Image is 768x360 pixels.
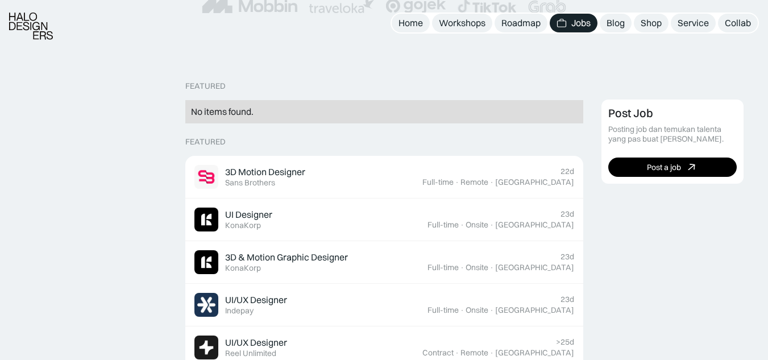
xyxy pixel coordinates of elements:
[225,209,272,221] div: UI Designer
[185,81,226,91] div: Featured
[678,17,709,29] div: Service
[600,14,632,32] a: Blog
[489,305,494,315] div: ·
[634,14,669,32] a: Shop
[489,177,494,187] div: ·
[185,198,583,241] a: Job ImageUI DesignerKonaKorp23dFull-time·Onsite·[GEOGRAPHIC_DATA]
[561,295,574,304] div: 23d
[427,263,459,272] div: Full-time
[225,221,261,230] div: KonaKorp
[501,17,541,29] div: Roadmap
[608,125,737,144] div: Posting job dan temukan talenta yang pas buat [PERSON_NAME].
[225,337,287,349] div: UI/UX Designer
[647,163,681,172] div: Post a job
[460,305,464,315] div: ·
[194,336,218,359] img: Job Image
[422,177,454,187] div: Full-time
[225,178,275,188] div: Sans Brothers
[194,208,218,231] img: Job Image
[466,263,488,272] div: Onsite
[392,14,430,32] a: Home
[185,137,226,147] div: Featured
[398,17,423,29] div: Home
[225,251,348,263] div: 3D & Motion Graphic Designer
[571,17,591,29] div: Jobs
[194,250,218,274] img: Job Image
[460,220,464,230] div: ·
[460,263,464,272] div: ·
[185,241,583,284] a: Job Image3D & Motion Graphic DesignerKonaKorp23dFull-time·Onsite·[GEOGRAPHIC_DATA]
[455,177,459,187] div: ·
[225,263,261,273] div: KonaKorp
[561,167,574,176] div: 22d
[225,294,287,306] div: UI/UX Designer
[495,348,574,358] div: [GEOGRAPHIC_DATA]
[608,158,737,177] a: Post a job
[432,14,492,32] a: Workshops
[671,14,716,32] a: Service
[495,305,574,315] div: [GEOGRAPHIC_DATA]
[608,106,653,120] div: Post Job
[718,14,758,32] a: Collab
[641,17,662,29] div: Shop
[495,177,574,187] div: [GEOGRAPHIC_DATA]
[191,106,578,118] div: No items found.
[185,284,583,326] a: Job ImageUI/UX DesignerIndepay23dFull-time·Onsite·[GEOGRAPHIC_DATA]
[466,220,488,230] div: Onsite
[225,166,305,178] div: 3D Motion Designer
[439,17,485,29] div: Workshops
[455,348,459,358] div: ·
[489,348,494,358] div: ·
[194,293,218,317] img: Job Image
[489,220,494,230] div: ·
[185,156,583,198] a: Job Image3D Motion DesignerSans Brothers22dFull-time·Remote·[GEOGRAPHIC_DATA]
[495,263,574,272] div: [GEOGRAPHIC_DATA]
[550,14,597,32] a: Jobs
[460,177,488,187] div: Remote
[489,263,494,272] div: ·
[427,305,459,315] div: Full-time
[495,14,547,32] a: Roadmap
[225,306,254,316] div: Indepay
[561,209,574,219] div: 23d
[607,17,625,29] div: Blog
[427,220,459,230] div: Full-time
[556,337,574,347] div: >25d
[725,17,751,29] div: Collab
[460,348,488,358] div: Remote
[422,348,454,358] div: Contract
[466,305,488,315] div: Onsite
[495,220,574,230] div: [GEOGRAPHIC_DATA]
[561,252,574,262] div: 23d
[225,349,276,358] div: Reel Unlimited
[194,165,218,189] img: Job Image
